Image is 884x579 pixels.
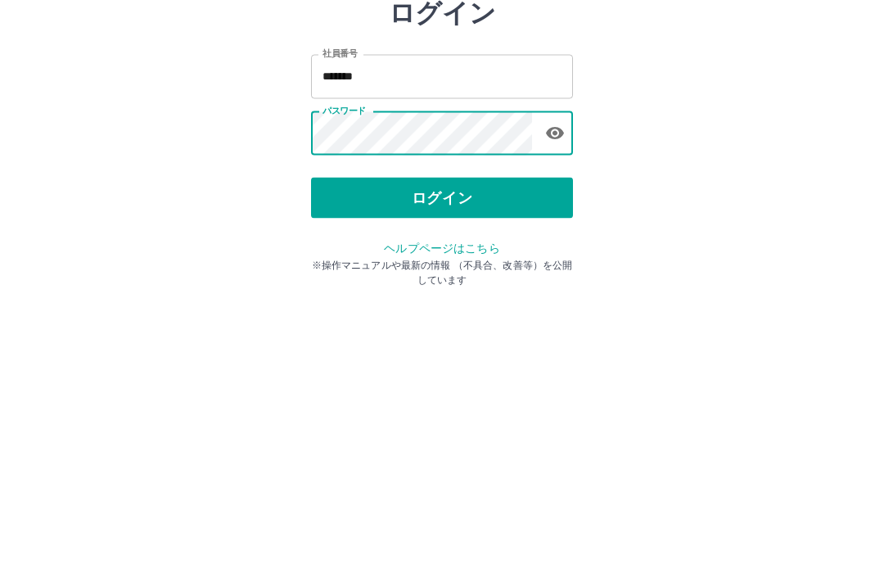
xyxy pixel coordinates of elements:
button: ログイン [311,283,573,324]
label: 社員番号 [322,153,357,165]
label: パスワード [322,210,366,223]
a: ヘルプページはこちら [384,347,499,360]
p: ※操作マニュアルや最新の情報 （不具合、改善等）を公開しています [311,364,573,393]
h2: ログイン [389,103,496,134]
